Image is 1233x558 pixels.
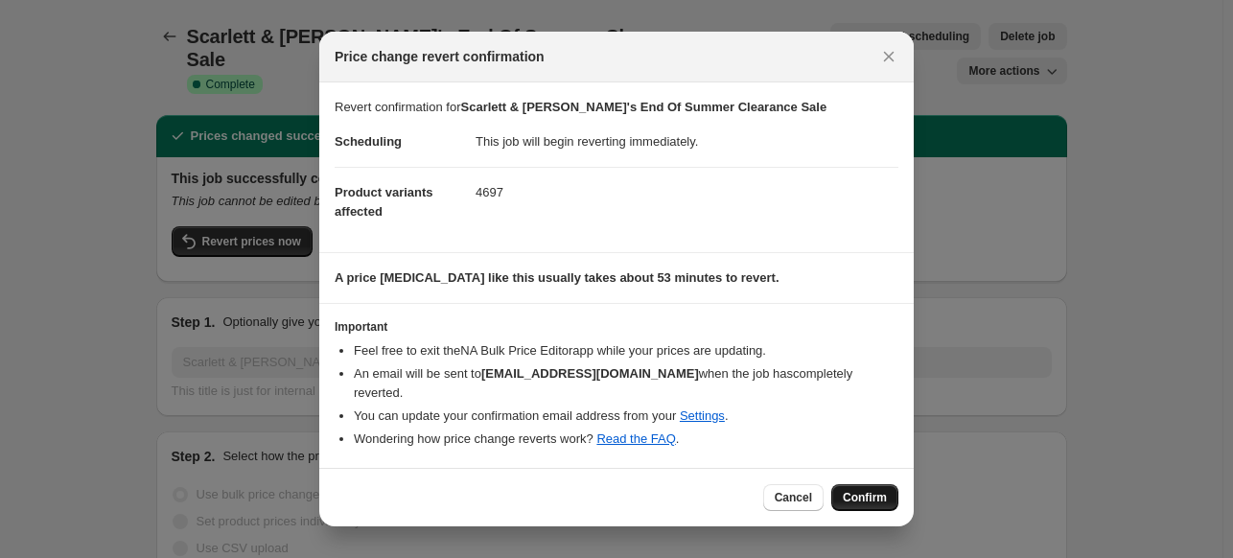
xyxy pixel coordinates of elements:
li: Feel free to exit the NA Bulk Price Editor app while your prices are updating. [354,341,898,360]
span: Confirm [843,490,887,505]
h3: Important [335,319,898,335]
dd: 4697 [476,167,898,218]
span: Price change revert confirmation [335,47,545,66]
li: An email will be sent to when the job has completely reverted . [354,364,898,403]
dd: This job will begin reverting immediately. [476,117,898,167]
span: Product variants affected [335,185,433,219]
li: You can update your confirmation email address from your . [354,407,898,426]
b: A price [MEDICAL_DATA] like this usually takes about 53 minutes to revert. [335,270,779,285]
span: Scheduling [335,134,402,149]
li: Wondering how price change reverts work? . [354,430,898,449]
a: Read the FAQ [596,431,675,446]
b: [EMAIL_ADDRESS][DOMAIN_NAME] [481,366,699,381]
button: Cancel [763,484,824,511]
b: Scarlett & [PERSON_NAME]'s End Of Summer Clearance Sale [461,100,827,114]
button: Confirm [831,484,898,511]
span: Cancel [775,490,812,505]
button: Close [875,43,902,70]
p: Revert confirmation for [335,98,898,117]
a: Settings [680,408,725,423]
